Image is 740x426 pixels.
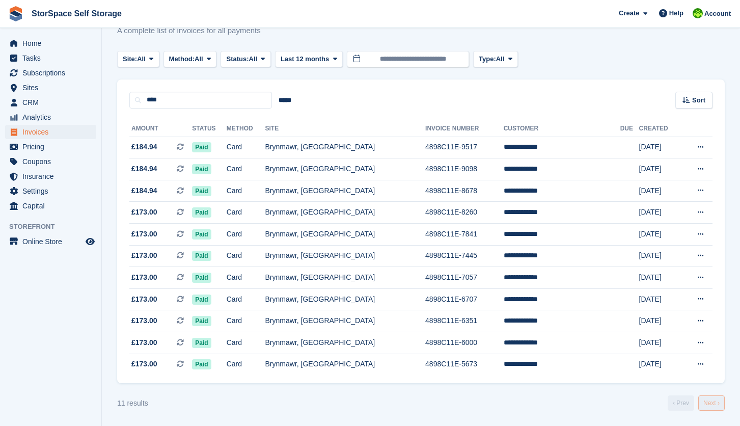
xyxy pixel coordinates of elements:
[5,140,96,154] a: menu
[275,51,343,68] button: Last 12 months
[192,186,211,196] span: Paid
[192,251,211,261] span: Paid
[227,158,265,180] td: Card
[22,66,84,80] span: Subscriptions
[704,9,731,19] span: Account
[117,51,159,68] button: Site: All
[265,121,426,137] th: Site
[5,199,96,213] a: menu
[5,154,96,169] a: menu
[425,288,504,310] td: 4898C11E-6707
[227,267,265,289] td: Card
[9,222,101,232] span: Storefront
[425,158,504,180] td: 4898C11E-9098
[227,137,265,158] td: Card
[227,310,265,332] td: Card
[5,125,96,139] a: menu
[137,54,146,64] span: All
[192,359,211,369] span: Paid
[22,169,84,183] span: Insurance
[425,245,504,267] td: 4898C11E-7445
[227,245,265,267] td: Card
[5,234,96,249] a: menu
[5,66,96,80] a: menu
[639,332,681,354] td: [DATE]
[265,354,426,375] td: Brynmawr, [GEOGRAPHIC_DATA]
[265,310,426,332] td: Brynmawr, [GEOGRAPHIC_DATA]
[28,5,126,22] a: StorSpace Self Storage
[227,202,265,224] td: Card
[692,95,705,105] span: Sort
[22,140,84,154] span: Pricing
[22,36,84,50] span: Home
[425,354,504,375] td: 4898C11E-5673
[5,184,96,198] a: menu
[693,8,703,18] img: paul catt
[227,332,265,354] td: Card
[639,224,681,246] td: [DATE]
[639,267,681,289] td: [DATE]
[281,54,329,64] span: Last 12 months
[131,229,157,239] span: £173.00
[192,142,211,152] span: Paid
[639,202,681,224] td: [DATE]
[22,154,84,169] span: Coupons
[639,354,681,375] td: [DATE]
[195,54,203,64] span: All
[192,121,226,137] th: Status
[265,245,426,267] td: Brynmawr, [GEOGRAPHIC_DATA]
[265,137,426,158] td: Brynmawr, [GEOGRAPHIC_DATA]
[639,245,681,267] td: [DATE]
[192,229,211,239] span: Paid
[227,121,265,137] th: Method
[619,8,639,18] span: Create
[163,51,217,68] button: Method: All
[227,180,265,202] td: Card
[192,295,211,305] span: Paid
[265,202,426,224] td: Brynmawr, [GEOGRAPHIC_DATA]
[425,137,504,158] td: 4898C11E-9517
[123,54,137,64] span: Site:
[425,202,504,224] td: 4898C11E-8260
[5,51,96,65] a: menu
[5,36,96,50] a: menu
[131,164,157,174] span: £184.94
[265,332,426,354] td: Brynmawr, [GEOGRAPHIC_DATA]
[425,310,504,332] td: 4898C11E-6351
[639,180,681,202] td: [DATE]
[639,121,681,137] th: Created
[425,332,504,354] td: 4898C11E-6000
[226,54,249,64] span: Status:
[504,121,620,137] th: Customer
[265,267,426,289] td: Brynmawr, [GEOGRAPHIC_DATA]
[227,224,265,246] td: Card
[227,288,265,310] td: Card
[129,121,192,137] th: Amount
[5,110,96,124] a: menu
[425,224,504,246] td: 4898C11E-7841
[117,25,261,37] p: A complete list of invoices for all payments
[131,185,157,196] span: £184.94
[192,316,211,326] span: Paid
[117,398,148,409] div: 11 results
[22,95,84,110] span: CRM
[265,288,426,310] td: Brynmawr, [GEOGRAPHIC_DATA]
[473,51,518,68] button: Type: All
[5,81,96,95] a: menu
[84,235,96,248] a: Preview store
[131,207,157,218] span: £173.00
[666,395,727,411] nav: Page
[131,315,157,326] span: £173.00
[639,310,681,332] td: [DATE]
[131,142,157,152] span: £184.94
[22,81,84,95] span: Sites
[131,250,157,261] span: £173.00
[479,54,496,64] span: Type:
[22,234,84,249] span: Online Store
[22,51,84,65] span: Tasks
[8,6,23,21] img: stora-icon-8386f47178a22dfd0bd8f6a31ec36ba5ce8667c1dd55bd0f319d3a0aa187defe.svg
[22,184,84,198] span: Settings
[192,164,211,174] span: Paid
[669,8,683,18] span: Help
[5,169,96,183] a: menu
